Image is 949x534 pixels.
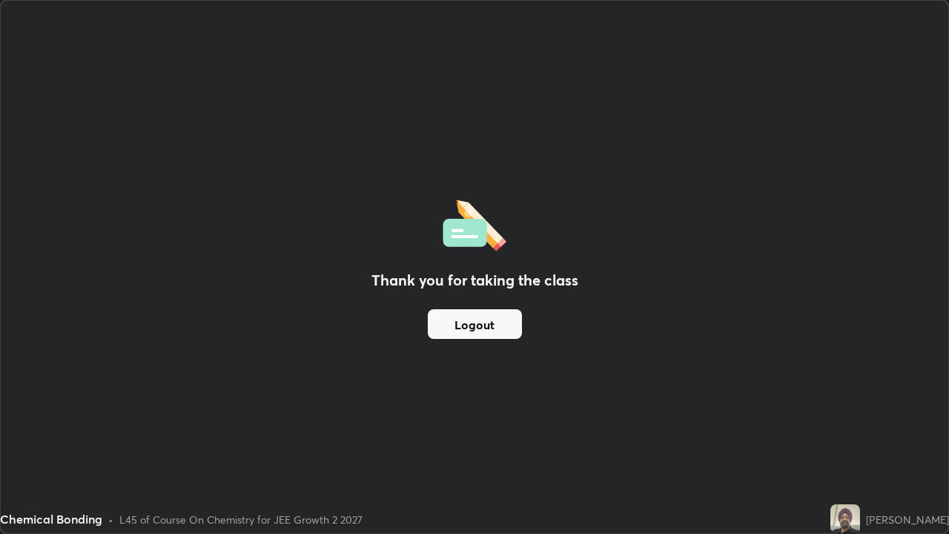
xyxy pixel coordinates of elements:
button: Logout [428,309,522,339]
div: L45 of Course On Chemistry for JEE Growth 2 2027 [119,512,363,527]
div: • [108,512,113,527]
img: offlineFeedback.1438e8b3.svg [443,195,506,251]
div: [PERSON_NAME] [866,512,949,527]
img: 72d0e18fcf004248aee1aa3eb7cfbff0.jpg [830,504,860,534]
h2: Thank you for taking the class [371,269,578,291]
